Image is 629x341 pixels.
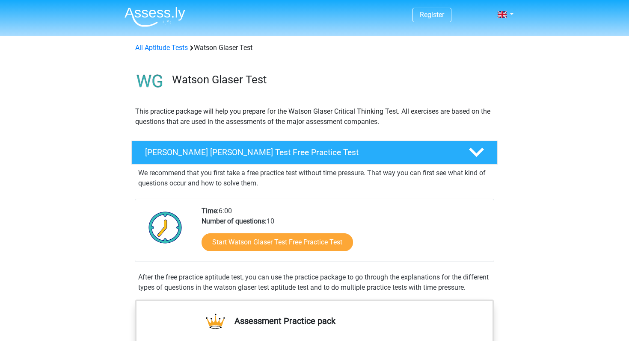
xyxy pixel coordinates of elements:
[195,206,493,262] div: 6:00 10
[135,44,188,52] a: All Aptitude Tests
[132,63,168,100] img: watson glaser test
[144,206,187,249] img: Clock
[128,141,501,165] a: [PERSON_NAME] [PERSON_NAME] Test Free Practice Test
[202,207,219,215] b: Time:
[138,168,491,188] p: We recommend that you first take a free practice test without time pressure. That way you can fir...
[202,217,267,225] b: Number of questions:
[145,147,455,157] h4: [PERSON_NAME] [PERSON_NAME] Test Free Practice Test
[202,233,353,251] a: Start Watson Glaser Test Free Practice Test
[172,73,491,86] h3: Watson Glaser Test
[125,7,185,27] img: Assessly
[132,43,497,53] div: Watson Glaser Test
[135,106,494,127] p: This practice package will help you prepare for the Watson Glaser Critical Thinking Test. All exe...
[420,11,444,19] a: Register
[135,272,494,293] div: After the free practice aptitude test, you can use the practice package to go through the explana...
